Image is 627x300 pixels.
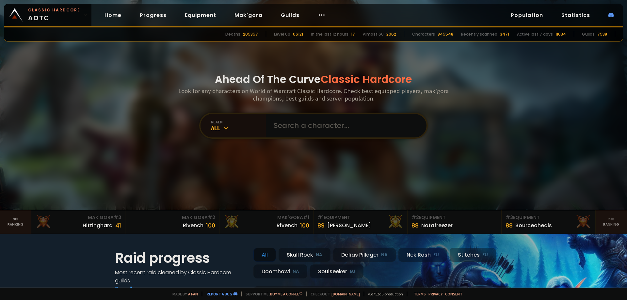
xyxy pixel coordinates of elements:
div: Defias Pillager [333,248,396,262]
div: Mak'Gora [35,214,121,221]
div: 89 [317,221,325,230]
div: Doomhowl [253,264,307,278]
h1: Raid progress [115,248,246,268]
div: Equipment [411,214,497,221]
div: Characters [412,31,435,37]
span: # 1 [317,214,324,221]
span: Made by [169,292,198,296]
span: # 3 [506,214,513,221]
a: #3Equipment88Sourceoheals [502,210,596,234]
div: All [253,248,276,262]
span: # 1 [303,214,309,221]
input: Search a character... [270,114,419,137]
a: Buy me a coffee [270,292,302,296]
a: Progress [135,8,172,22]
div: 11034 [555,31,566,37]
div: Active last 7 days [517,31,553,37]
span: # 2 [208,214,215,221]
a: Statistics [556,8,595,22]
a: Mak'Gora#3Hittinghard41 [31,210,125,234]
div: 88 [411,221,419,230]
div: 100 [300,221,309,230]
span: Checkout [306,292,360,296]
div: 66121 [293,31,303,37]
div: Equipment [317,214,403,221]
div: Hittinghard [83,221,113,229]
span: # 3 [114,214,121,221]
a: Home [99,8,127,22]
div: 7538 [597,31,607,37]
div: Soulseeker [310,264,363,278]
a: Guilds [276,8,305,22]
div: Rivench [183,221,203,229]
a: Equipment [180,8,221,22]
div: Stitches [450,248,496,262]
div: Equipment [506,214,591,221]
small: Classic Hardcore [28,7,80,13]
a: Seeranking [596,210,627,234]
div: Notafreezer [421,221,453,229]
div: In the last 12 hours [311,31,348,37]
a: Mak'Gora#2Rivench100 [125,210,219,234]
span: Support me, [241,292,302,296]
small: NA [293,268,299,275]
div: 100 [206,221,215,230]
div: [PERSON_NAME] [327,221,371,229]
span: v. d752d5 - production [364,292,403,296]
a: [DOMAIN_NAME] [331,292,360,296]
div: Guilds [582,31,595,37]
small: NA [316,252,322,258]
a: Terms [414,292,426,296]
a: Mak'gora [229,8,268,22]
div: 2062 [386,31,396,37]
div: Level 60 [274,31,290,37]
span: # 2 [411,214,419,221]
div: Almost 60 [363,31,384,37]
div: Mak'Gora [129,214,215,221]
div: Skull Rock [279,248,330,262]
div: 845548 [438,31,453,37]
small: NA [381,252,388,258]
small: EU [482,252,488,258]
div: Recently scanned [461,31,497,37]
div: 17 [351,31,355,37]
small: EU [433,252,439,258]
a: Consent [445,292,462,296]
div: All [211,124,266,132]
div: 88 [506,221,513,230]
a: Mak'Gora#1Rîvench100 [219,210,313,234]
a: #1Equipment89[PERSON_NAME] [313,210,408,234]
div: 3471 [500,31,509,37]
div: realm [211,119,266,124]
div: Rîvench [277,221,297,229]
div: Deaths [225,31,240,37]
a: Classic HardcoreAOTC [4,4,91,26]
div: Nek'Rosh [398,248,447,262]
a: a fan [188,292,198,296]
div: Sourceoheals [515,221,552,229]
h1: Ahead Of The Curve [215,71,412,87]
span: AOTC [28,7,80,23]
h4: Most recent raid cleaned by Classic Hardcore guilds [115,268,246,285]
a: #2Equipment88Notafreezer [408,210,502,234]
a: See all progress [115,285,157,292]
div: Mak'Gora [223,214,309,221]
span: Classic Hardcore [321,72,412,87]
a: Privacy [428,292,442,296]
a: Population [506,8,548,22]
h3: Look for any characters on World of Warcraft Classic Hardcore. Check best equipped players, mak'g... [176,87,451,102]
div: 41 [115,221,121,230]
a: Report a bug [207,292,232,296]
div: 205857 [243,31,258,37]
small: EU [350,268,355,275]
